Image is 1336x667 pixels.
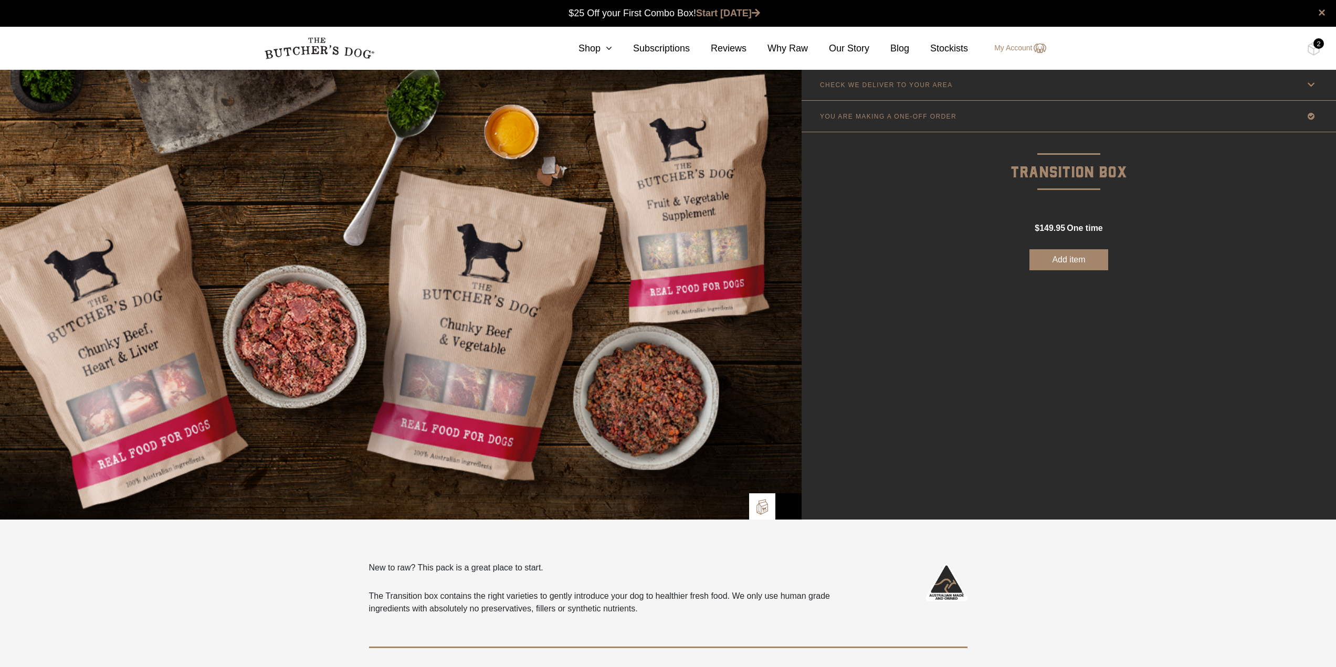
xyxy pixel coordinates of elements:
a: Reviews [690,41,746,56]
a: Stockists [909,41,968,56]
a: close [1318,6,1326,19]
p: CHECK WE DELIVER TO YOUR AREA [820,81,953,89]
a: Blog [869,41,909,56]
img: TBD_Build-A-Box.png [754,499,770,515]
a: My Account [984,42,1046,55]
span: 149.95 [1039,224,1065,232]
img: TBD_Category_Icons-1.png [781,499,796,514]
span: $ [1035,224,1039,232]
a: Our Story [808,41,869,56]
img: Australian-Made_White.png [925,562,967,604]
button: Add item [1029,249,1108,270]
a: CHECK WE DELIVER TO YOUR AREA [802,69,1336,100]
p: Transition Box [802,132,1336,185]
p: YOU ARE MAKING A ONE-OFF ORDER [820,113,956,120]
p: The Transition box contains the right varieties to gently introduce your dog to healthier fresh f... [369,590,848,615]
a: Subscriptions [612,41,690,56]
img: TBD_Cart-Full.png [1307,42,1320,56]
a: Start [DATE] [696,8,760,18]
a: Why Raw [746,41,808,56]
span: one time [1067,224,1102,232]
div: New to raw? This pack is a great place to start. [369,562,848,615]
a: YOU ARE MAKING A ONE-OFF ORDER [802,101,1336,132]
div: 2 [1313,38,1324,49]
a: Shop [557,41,612,56]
